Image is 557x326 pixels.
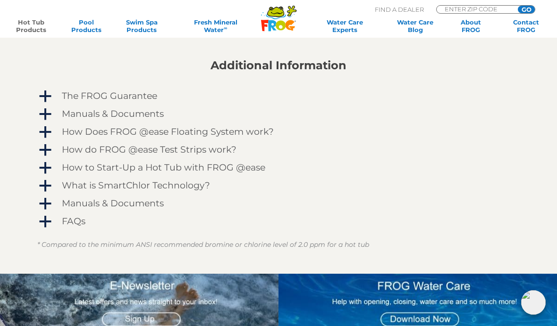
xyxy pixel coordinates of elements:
[518,6,535,13] input: GO
[62,127,274,137] h4: How Does FROG @ease Floating System work?
[38,125,52,139] span: a
[37,240,369,249] em: * Compared to the minimum ANSI recommended bromine or chlorine level of 2.0 ppm for a hot tub
[37,214,520,229] a: a FAQs
[38,161,52,175] span: a
[521,290,546,315] img: openIcon
[9,18,52,33] a: Hot TubProducts
[308,18,381,33] a: Water CareExperts
[62,180,210,191] h4: What is SmartChlor Technology?
[444,6,507,12] input: Zip Code Form
[38,90,52,104] span: a
[38,179,52,193] span: a
[38,215,52,229] span: a
[120,18,163,33] a: Swim SpaProducts
[176,18,256,33] a: Fresh MineralWater∞
[37,89,520,104] a: a The FROG Guarantee
[37,160,520,175] a: a How to Start-Up a Hot Tub with FROG @ease
[62,109,164,119] h4: Manuals & Documents
[37,124,520,139] a: a How Does FROG @ease Floating System work?
[37,142,520,157] a: a How do FROG @ease Test Strips work?
[62,163,265,173] h4: How to Start-Up a Hot Tub with FROG @ease
[38,197,52,211] span: a
[224,25,227,31] sup: ∞
[505,18,548,33] a: ContactFROG
[62,216,85,227] h4: FAQs
[38,143,52,157] span: a
[37,196,520,211] a: a Manuals & Documents
[449,18,492,33] a: AboutFROG
[37,59,520,72] h2: Additional Information
[65,18,108,33] a: PoolProducts
[375,5,424,14] p: Find A Dealer
[37,106,520,122] a: a Manuals & Documents
[62,145,236,155] h4: How do FROG @ease Test Strips work?
[38,107,52,122] span: a
[62,91,157,101] h4: The FROG Guarantee
[62,198,164,209] h4: Manuals & Documents
[394,18,437,33] a: Water CareBlog
[37,178,520,193] a: a What is SmartChlor Technology?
